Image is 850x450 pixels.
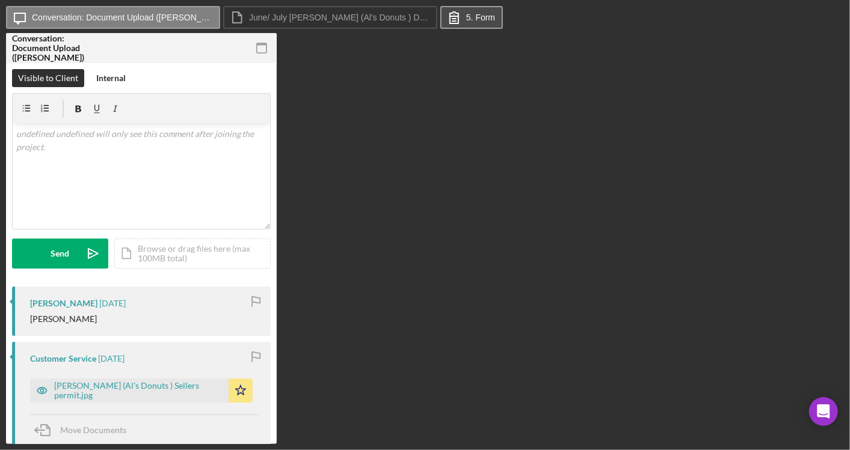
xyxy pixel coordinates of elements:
div: Customer Service [30,354,96,363]
label: 5. Form [466,13,495,22]
span: Move Documents [60,425,126,435]
label: Conversation: Document Upload ([PERSON_NAME]) [32,13,212,22]
div: [PERSON_NAME] [30,314,97,324]
div: Open Intercom Messenger [809,397,838,426]
button: Internal [90,69,132,87]
button: Visible to Client [12,69,84,87]
div: Conversation: Document Upload ([PERSON_NAME]) [12,34,96,62]
div: Visible to Client [18,69,78,87]
button: June/ July [PERSON_NAME] (Al's Donuts ) Document Upload 20250815.pdf [223,6,437,29]
label: June/ July [PERSON_NAME] (Al's Donuts ) Document Upload 20250815.pdf [249,13,430,22]
div: Internal [96,69,126,87]
button: 5. Form [440,6,503,29]
div: [PERSON_NAME] (Al's Donuts ) Sellers permit.jpg [54,381,223,400]
button: [PERSON_NAME] (Al's Donuts ) Sellers permit.jpg [30,379,253,403]
time: 2025-08-19 18:41 [99,299,126,308]
button: Conversation: Document Upload ([PERSON_NAME]) [6,6,220,29]
div: [PERSON_NAME] [30,299,97,308]
time: 2025-08-19 18:21 [98,354,125,363]
div: Send [51,239,70,269]
button: Send [12,239,108,269]
button: Move Documents [30,415,138,445]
